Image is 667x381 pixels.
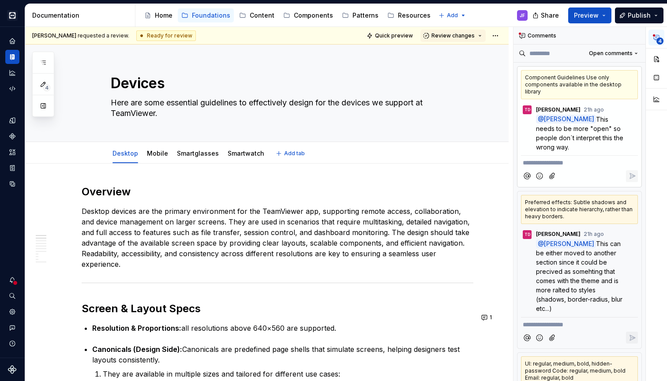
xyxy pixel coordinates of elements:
a: Patterns [338,8,382,22]
div: TD [525,106,530,113]
div: Mobile [143,144,172,162]
a: Smartglasses [177,149,219,157]
div: Resources [398,11,431,20]
span: 4 [43,84,50,91]
a: Components [5,129,19,143]
div: Ready for review [136,30,196,41]
div: Composer editor [521,317,638,329]
span: Preview [574,11,599,20]
div: Content [250,11,274,20]
p: Canonicals are predefined page shells that simulate screens, helping designers test layouts consi... [92,344,473,365]
svg: Supernova Logo [8,365,17,374]
div: Components [294,11,333,20]
button: Share [528,7,565,23]
div: JF [520,12,525,19]
span: [PERSON_NAME] [536,231,581,238]
a: Design tokens [5,113,19,127]
h2: Screen & Layout Specs [82,302,473,316]
span: This needs to be more "open" so people don´t interpret this the wrong way. [536,116,625,151]
a: Desktop [112,149,138,157]
span: Quick preview [375,32,413,39]
div: Smartwatch [224,144,268,162]
button: Add tab [273,147,309,160]
a: Home [141,8,176,22]
button: Review changes [420,30,486,42]
span: @ [536,239,596,248]
button: Mention someone [521,170,533,182]
a: Data sources [5,177,19,191]
a: Analytics [5,66,19,80]
textarea: Here are some essential guidelines to effectively design for the devices we support at TeamViewer. [109,96,442,120]
h2: Overview [82,185,473,199]
a: Settings [5,305,19,319]
div: Comments [513,27,645,45]
button: Add emoji [534,170,546,182]
div: Desktop [109,144,142,162]
a: Components [280,8,337,22]
textarea: Devices [109,73,442,94]
a: Mobile [147,149,168,157]
button: Add [436,9,469,22]
a: Storybook stories [5,161,19,175]
span: 4 [656,37,663,45]
button: Add emoji [534,332,546,344]
div: Preferred effects: Subtle shadows and elevation to indicate hierarchy, rather than heavy borders. [521,195,638,224]
div: TD [525,231,530,238]
button: Contact support [5,321,19,335]
div: Documentation [32,11,131,20]
a: Code automation [5,82,19,96]
button: Notifications [5,273,19,287]
span: Add tab [284,150,305,157]
span: Publish [628,11,651,20]
strong: Resolution & Proportions: [92,324,181,332]
span: requested a review. [32,32,129,39]
button: Attach files [547,170,558,182]
div: Page tree [141,7,434,24]
p: all resolutions above 640×560 are supported. [92,323,473,333]
a: Documentation [5,50,19,64]
button: Quick preview [364,30,417,42]
span: Review changes [431,32,475,39]
button: Reply [626,170,638,182]
div: Home [155,11,172,20]
span: [PERSON_NAME] [544,116,594,123]
button: 1 [479,311,496,324]
button: Publish [615,7,663,23]
button: Preview [568,7,611,23]
div: Composer editor [521,155,638,168]
a: Smartwatch [228,149,264,157]
a: Content [236,8,278,22]
strong: Canonicals (Design Side): [92,345,182,354]
a: Home [5,34,19,48]
span: Add [447,12,458,19]
p: They are available in multiple sizes and tailored for different use cases: [103,369,473,379]
div: Smartglasses [173,144,222,162]
span: 1 [490,314,492,321]
a: Assets [5,145,19,159]
span: [PERSON_NAME] [536,106,581,113]
div: Foundations [192,11,230,20]
button: Open comments [585,47,642,60]
span: Open comments [589,50,633,57]
a: Resources [384,8,434,22]
p: Desktop devices are the primary environment for the TeamViewer app, supporting remote access, col... [82,206,473,269]
button: Attach files [547,332,558,344]
span: Share [541,11,559,20]
button: Search ⌘K [5,289,19,303]
button: Reply [626,332,638,344]
div: Component Guidelines Use only components available in the desktop library [521,70,638,99]
span: [PERSON_NAME] [544,240,594,247]
div: Patterns [352,11,378,20]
